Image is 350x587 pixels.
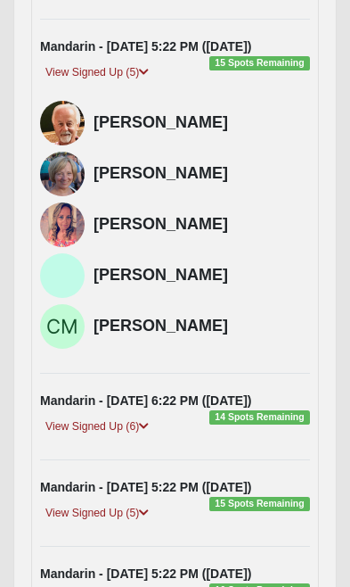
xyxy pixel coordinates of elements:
[40,304,85,349] img: Cyndi Morphew
[94,215,310,235] h4: [PERSON_NAME]
[40,39,251,54] strong: Mandarin - [DATE] 5:22 PM ([DATE])
[40,566,251,581] strong: Mandarin - [DATE] 5:22 PM ([DATE])
[40,63,154,82] a: View Signed Up (5)
[94,164,310,184] h4: [PERSON_NAME]
[40,504,154,523] a: View Signed Up (5)
[94,266,310,285] h4: [PERSON_NAME]
[209,410,310,425] span: 14 Spots Remaining
[40,393,251,408] strong: Mandarin - [DATE] 6:22 PM ([DATE])
[40,253,85,298] img: Pamela Fraser
[40,480,251,494] strong: Mandarin - [DATE] 5:22 PM ([DATE])
[94,317,310,336] h4: [PERSON_NAME]
[94,113,310,133] h4: [PERSON_NAME]
[40,101,85,145] img: Larry Lokey
[40,203,85,247] img: Sarah Brown
[40,418,154,436] a: View Signed Up (6)
[40,152,85,196] img: Dianna Lokey
[209,56,310,70] span: 15 Spots Remaining
[209,497,310,511] span: 15 Spots Remaining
